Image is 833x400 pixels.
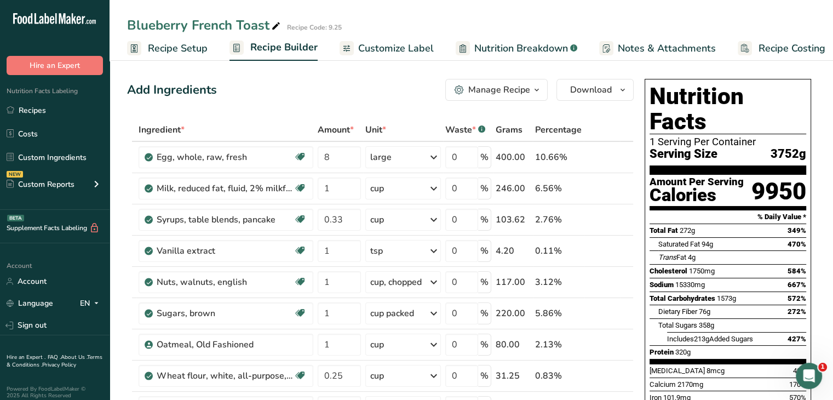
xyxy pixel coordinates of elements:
div: 6.56% [535,182,582,195]
div: 31.25 [496,369,531,382]
span: 3752g [771,147,806,161]
div: BETA [7,215,24,221]
span: 94g [702,240,713,248]
div: Wheat flour, white, all-purpose, self-rising, enriched [157,369,294,382]
div: 10.66% [535,151,582,164]
div: Waste [445,123,485,136]
span: Recipe Builder [250,40,318,55]
div: Calories [650,187,744,203]
span: Saturated Fat [658,240,700,248]
span: 470% [788,240,806,248]
span: Recipe Setup [148,41,208,56]
span: 572% [788,294,806,302]
div: 246.00 [496,182,531,195]
span: Grams [496,123,522,136]
span: Cholesterol [650,267,687,275]
a: Language [7,294,53,313]
span: 272% [788,307,806,316]
span: 1750mg [689,267,715,275]
a: Hire an Expert . [7,353,45,361]
div: tsp [370,244,383,258]
span: 4g [688,253,696,261]
span: Recipe Costing [759,41,825,56]
div: Milk, reduced fat, fluid, 2% milkfat, without added vitamin A and [MEDICAL_DATA] [157,182,294,195]
span: [MEDICAL_DATA] [650,367,705,375]
a: FAQ . [48,353,61,361]
div: Nuts, walnuts, english [157,276,294,289]
div: Amount Per Serving [650,177,744,187]
div: 80.00 [496,338,531,351]
h1: Nutrition Facts [650,84,806,134]
a: About Us . [61,353,87,361]
span: 1 [818,363,827,372]
span: 427% [788,335,806,343]
div: 9950 [751,177,806,206]
div: Custom Reports [7,179,74,190]
div: cup, chopped [370,276,422,289]
span: Sodium [650,281,674,289]
a: Terms & Conditions . [7,353,102,369]
span: 76g [699,307,710,316]
button: Download [556,79,634,101]
span: 358g [699,321,714,329]
div: Vanilla extract [157,244,294,258]
div: 0.83% [535,369,582,382]
div: Blueberry French Toast [127,15,283,35]
span: Customize Label [358,41,434,56]
div: Manage Recipe [468,83,530,96]
div: Sugars, brown [157,307,294,320]
div: cup [370,338,384,351]
div: Oatmeal, Old Fashioned [157,338,294,351]
iframe: Intercom live chat [796,363,822,389]
a: Customize Label [340,36,434,61]
span: 40% [793,367,806,375]
section: % Daily Value * [650,210,806,224]
a: Nutrition Breakdown [456,36,577,61]
div: 4.20 [496,244,531,258]
span: Unit [365,123,386,136]
div: Egg, whole, raw, fresh [157,151,294,164]
div: 1 Serving Per Container [650,136,806,147]
div: Syrups, table blends, pancake [157,213,294,226]
span: Download [570,83,612,96]
button: Hire an Expert [7,56,103,75]
div: NEW [7,171,23,178]
span: Protein [650,348,674,356]
div: 220.00 [496,307,531,320]
span: 1573g [717,294,736,302]
div: 103.62 [496,213,531,226]
div: cup packed [370,307,414,320]
div: 3.12% [535,276,582,289]
span: Nutrition Breakdown [474,41,568,56]
div: Add Ingredients [127,81,217,99]
button: Manage Recipe [445,79,548,101]
div: large [370,151,392,164]
span: Notes & Attachments [618,41,716,56]
span: Total Fat [650,226,678,235]
div: cup [370,213,384,226]
div: 5.86% [535,307,582,320]
div: cup [370,369,384,382]
div: EN [80,297,103,310]
div: 117.00 [496,276,531,289]
span: Total Sugars [658,321,697,329]
div: 0.11% [535,244,582,258]
span: Ingredient [139,123,185,136]
a: Recipe Builder [229,35,318,61]
a: Notes & Attachments [599,36,716,61]
span: Total Carbohydrates [650,294,715,302]
span: 8mcg [706,367,725,375]
span: 667% [788,281,806,289]
span: 15330mg [675,281,705,289]
div: 2.76% [535,213,582,226]
span: 272g [680,226,695,235]
span: Includes Added Sugars [667,335,753,343]
span: Fat [658,253,686,261]
span: Dietary Fiber [658,307,697,316]
div: 400.00 [496,151,531,164]
span: Serving Size [650,147,717,161]
span: 349% [788,226,806,235]
i: Trans [658,253,676,261]
a: Recipe Costing [738,36,825,61]
a: Privacy Policy [42,361,76,369]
